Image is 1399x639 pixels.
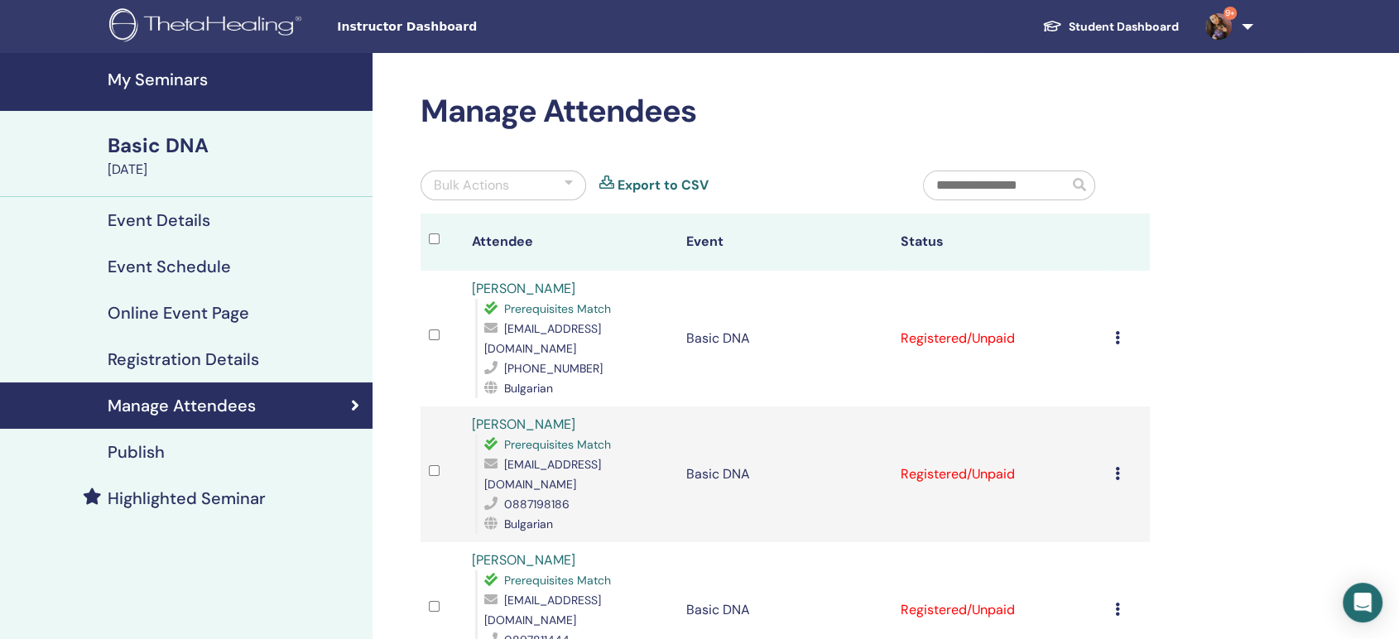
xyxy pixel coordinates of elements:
span: Prerequisites Match [504,437,611,452]
td: Basic DNA [678,406,892,542]
td: Basic DNA [678,271,892,406]
th: Attendee [464,214,678,271]
span: Instructor Dashboard [337,18,585,36]
h4: Event Details [108,210,210,230]
span: 0887198186 [504,497,570,512]
div: Bulk Actions [434,175,509,195]
h4: Manage Attendees [108,396,256,416]
h4: Event Schedule [108,257,231,276]
img: logo.png [109,8,307,46]
span: Prerequisites Match [504,301,611,316]
span: [EMAIL_ADDRESS][DOMAIN_NAME] [484,457,601,492]
a: [PERSON_NAME] [472,551,575,569]
a: Student Dashboard [1029,12,1192,42]
h4: My Seminars [108,70,363,89]
img: default.jpg [1205,13,1232,40]
div: [DATE] [108,160,363,180]
span: [EMAIL_ADDRESS][DOMAIN_NAME] [484,593,601,627]
h4: Publish [108,442,165,462]
span: Prerequisites Match [504,573,611,588]
span: 9+ [1224,7,1237,20]
div: Basic DNA [108,132,363,160]
th: Status [892,214,1107,271]
a: [PERSON_NAME] [472,280,575,297]
h4: Highlighted Seminar [108,488,266,508]
span: [EMAIL_ADDRESS][DOMAIN_NAME] [484,321,601,356]
a: Basic DNA[DATE] [98,132,373,180]
h4: Registration Details [108,349,259,369]
a: Export to CSV [618,175,709,195]
span: Bulgarian [504,516,553,531]
th: Event [678,214,892,271]
span: Bulgarian [504,381,553,396]
h4: Online Event Page [108,303,249,323]
img: graduation-cap-white.svg [1042,19,1062,33]
a: [PERSON_NAME] [472,416,575,433]
div: Open Intercom Messenger [1343,583,1382,622]
span: [PHONE_NUMBER] [504,361,603,376]
h2: Manage Attendees [421,93,1150,131]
